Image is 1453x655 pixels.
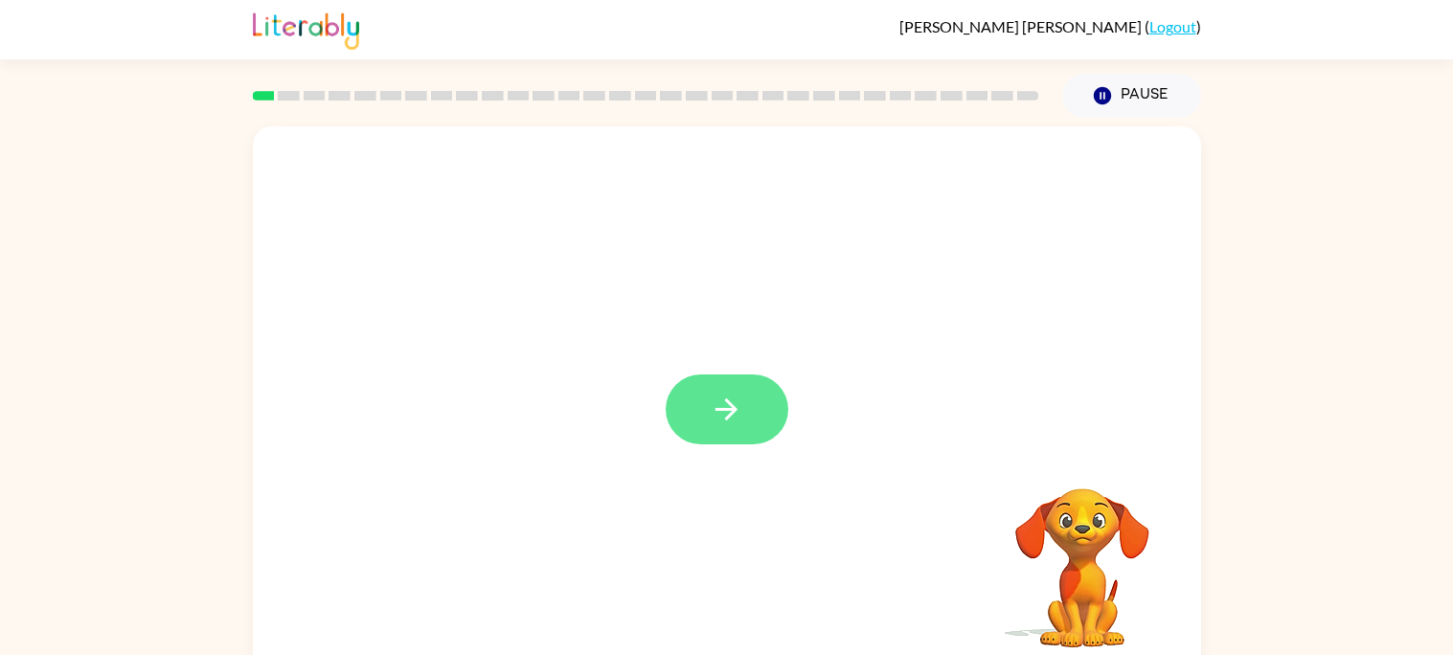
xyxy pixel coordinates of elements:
button: Pause [1062,74,1201,118]
video: Your browser must support playing .mp4 files to use Literably. Please try using another browser. [987,459,1178,650]
img: Literably [253,8,359,50]
span: [PERSON_NAME] [PERSON_NAME] [899,17,1145,35]
a: Logout [1149,17,1196,35]
div: ( ) [899,17,1201,35]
